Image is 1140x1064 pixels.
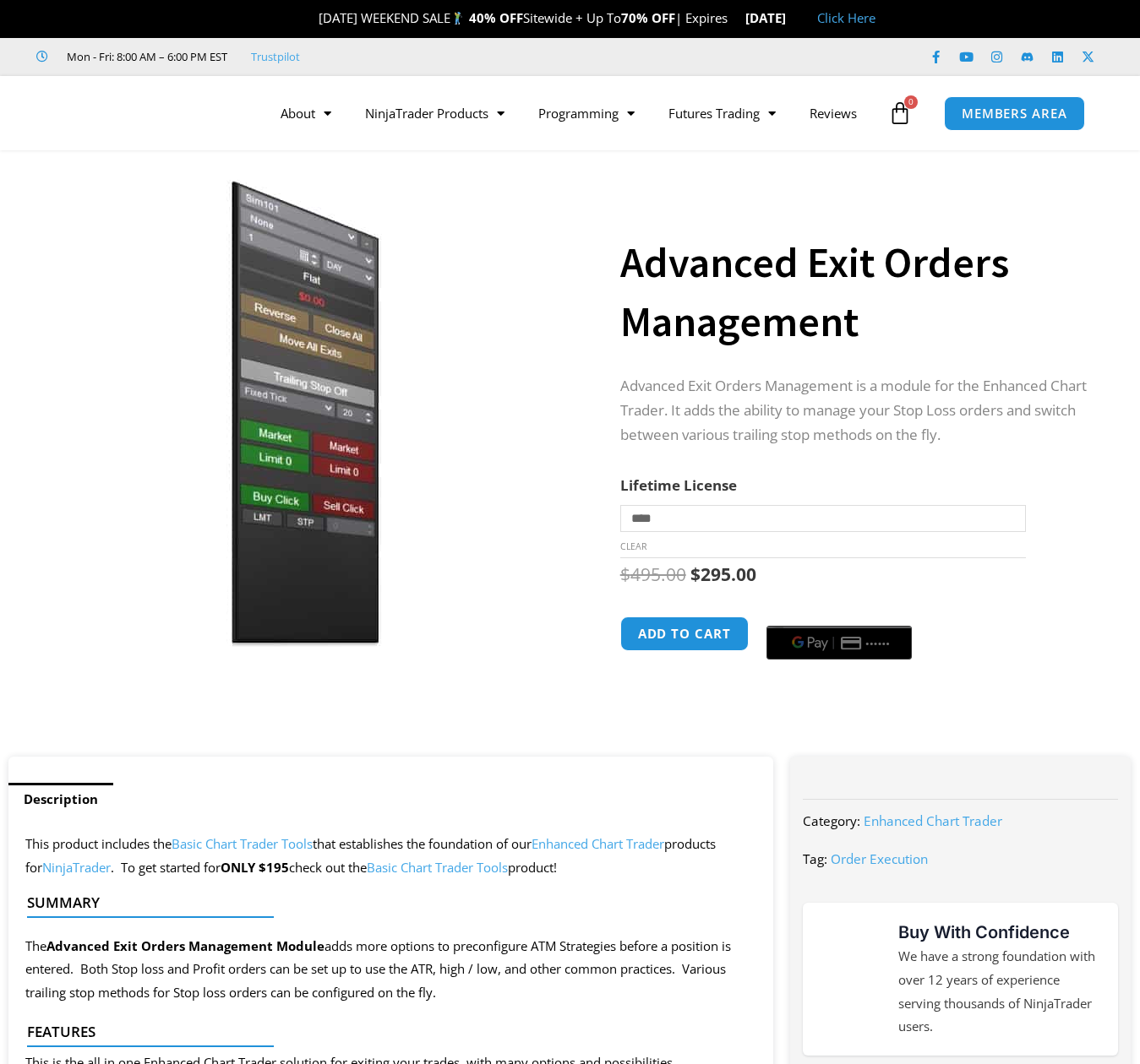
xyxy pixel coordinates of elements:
[787,12,799,24] img: 🏭
[962,107,1067,120] span: MEMBERS AREA
[46,83,228,144] img: LogoAI | Affordable Indicators – NinjaTrader
[763,614,915,616] iframe: Secure payment input frame
[766,626,912,660] button: Buy with GPay
[27,1023,741,1040] h4: Features
[367,859,508,876] a: Basic Chart Trader Tools
[866,638,892,649] text: ••••••
[264,94,884,133] nav: Menu
[898,920,1101,945] h3: Buy With Confidence
[24,180,567,647] img: AdvancedStopLossMgmt
[621,9,675,26] strong: 70% OFF
[620,374,1098,448] p: Advanced Exit Orders Management is a module for the Enhanced Chart Trader. It adds the ability to...
[898,945,1101,1039] p: We have a strong foundation with over 12 years of experience serving thousands of NinjaTrader users.
[27,894,741,911] h4: Summary
[904,95,918,109] span: 0
[348,94,521,133] a: NinjaTrader Products
[690,562,756,586] bdi: 295.00
[803,850,827,867] span: Tag:
[944,96,1085,131] a: MEMBERS AREA
[301,9,745,26] span: [DATE] WEEKEND SALE Sitewide + Up To | Expires
[690,562,701,586] span: $
[8,783,113,816] a: Description
[469,9,523,26] strong: 40% OFF
[620,233,1098,351] h1: Advanced Exit Orders Management
[221,859,289,876] strong: ONLY $195
[532,835,664,852] a: Enhanced Chart Trader
[864,812,1002,829] a: Enhanced Chart Trader
[42,859,111,876] a: NinjaTrader
[25,833,756,880] p: This product includes the that establishes the foundation of our products for . To get started for
[817,9,875,26] a: Click Here
[46,937,325,954] strong: Advanced Exit Orders Management Module
[745,9,800,26] strong: [DATE]
[451,12,464,24] img: 🏌️‍♂️
[803,812,860,829] span: Category:
[728,12,741,24] img: ⌛
[620,616,749,651] button: Add to cart
[620,540,646,552] a: Clear options
[251,46,300,67] a: Trustpilot
[620,475,737,495] label: Lifetime License
[25,935,756,1006] p: The adds more options to preconfigure ATM Strategies before a position is entered. Both Stop loss...
[172,835,313,852] a: Basic Chart Trader Tools
[652,94,793,133] a: Futures Trading
[793,94,874,133] a: Reviews
[264,94,348,133] a: About
[620,562,686,586] bdi: 495.00
[863,89,937,138] a: 0
[521,94,652,133] a: Programming
[820,950,879,1009] img: mark thumbs good 43913 | Affordable Indicators – NinjaTrader
[620,562,630,586] span: $
[289,859,557,876] span: check out the product!
[305,12,318,24] img: 🎉
[63,46,227,67] span: Mon - Fri: 8:00 AM – 6:00 PM EST
[831,850,928,867] a: Order Execution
